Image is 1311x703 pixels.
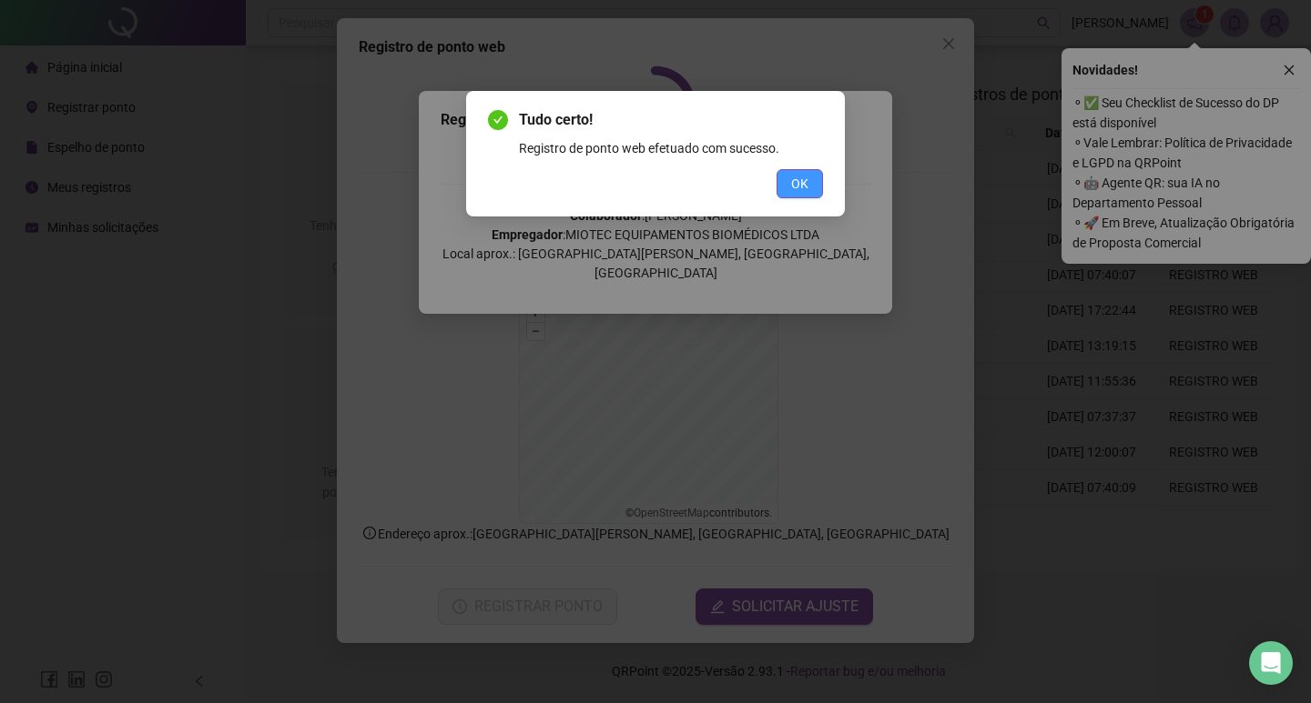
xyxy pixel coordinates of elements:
[519,109,823,131] span: Tudo certo!
[488,110,508,130] span: check-circle
[791,174,808,194] span: OK
[1249,641,1293,685] div: Open Intercom Messenger
[519,138,823,158] div: Registro de ponto web efetuado com sucesso.
[777,169,823,198] button: OK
